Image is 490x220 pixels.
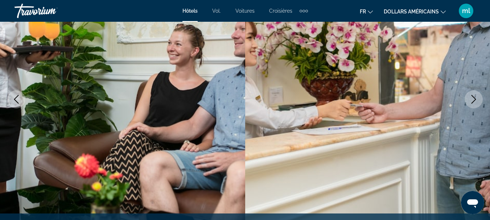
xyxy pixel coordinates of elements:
[7,90,25,108] button: Previous image
[457,3,475,18] button: Menu utilisateur
[461,191,484,214] iframe: Bouton de lancement de la fenêtre de messagerie
[462,7,470,14] font: ml
[300,5,308,17] button: Éléments de navigation supplémentaires
[212,8,221,14] a: Vol.
[384,9,439,14] font: dollars américains
[182,8,198,14] a: Hôtels
[465,90,483,108] button: Next image
[235,8,255,14] a: Voitures
[15,1,87,20] a: Travorium
[360,9,366,14] font: fr
[384,6,446,17] button: Changer de devise
[269,8,292,14] a: Croisières
[360,6,373,17] button: Changer de langue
